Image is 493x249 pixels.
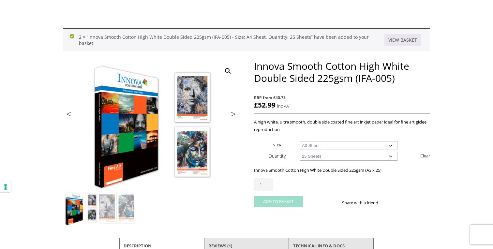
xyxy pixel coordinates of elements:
input: Product quantity [254,178,273,191]
img: email sharing button [402,200,407,205]
p: A high white, ultra smooth, double side coated fine art inkjet paper ideal for fine art giclee re... [254,118,430,133]
span: RRP from £40.75 [254,94,430,101]
label: Size [273,142,281,148]
img: Innova Smooth Cotton High White Double Sided 225gsm (IFA-005) - Image 2 [99,190,134,226]
button: Add to basket [254,196,303,207]
h1: Innova Smooth Cotton High White Double Sided 225gsm (IFA-005) [254,60,430,84]
img: facebook sharing button [386,200,391,205]
label: Quantity [268,153,286,159]
img: twitter sharing button [394,200,399,205]
p: Share with a friend [342,199,386,207]
bdi: 52.99 [254,100,276,110]
div: 2 × “Innova Smooth Cotton High White Double Sided 225gsm (IFA-005) - Size: A4 Sheet, Quantity: 25... [63,28,430,51]
p: Innova Smooth Cotton High White Double Sided 225gsm (A3 x 25) [254,167,430,174]
a: View basket [384,34,421,46]
a: Clear options [420,151,430,161]
span: £ [254,100,258,110]
img: Innova Smooth Cotton High White Double Sided 225gsm (IFA-005) [63,190,98,226]
a: View full-screen image gallery [222,65,234,77]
